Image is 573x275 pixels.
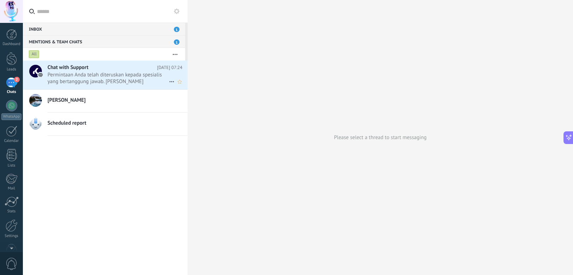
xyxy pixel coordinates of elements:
[1,139,22,143] div: Calendar
[1,90,22,94] div: Chats
[48,71,169,85] span: Permintaan Anda telah diteruskan kepada spesialis yang bertanggung jawab. [PERSON_NAME] menunggu ...
[23,90,188,112] a: [PERSON_NAME]
[1,113,21,120] div: WhatsApp
[48,97,86,104] span: [PERSON_NAME]
[1,234,22,238] div: Settings
[1,209,22,214] div: Stats
[174,39,180,45] span: 1
[29,50,39,58] div: All
[1,42,22,46] div: Dashboard
[174,27,180,32] span: 1
[157,64,182,71] span: [DATE] 07:24
[1,186,22,191] div: Mail
[23,61,188,89] a: Chat with Support [DATE] 07:24 Permintaan Anda telah diteruskan kepada spesialis yang bertanggung...
[23,113,188,135] a: Scheduled report
[48,120,86,127] span: Scheduled report
[48,64,88,71] span: Chat with Support
[168,48,183,61] button: More
[1,163,22,168] div: Lists
[14,77,20,82] span: 2
[23,23,185,35] div: Inbox
[1,67,22,72] div: Leads
[23,35,185,48] div: Mentions & Team chats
